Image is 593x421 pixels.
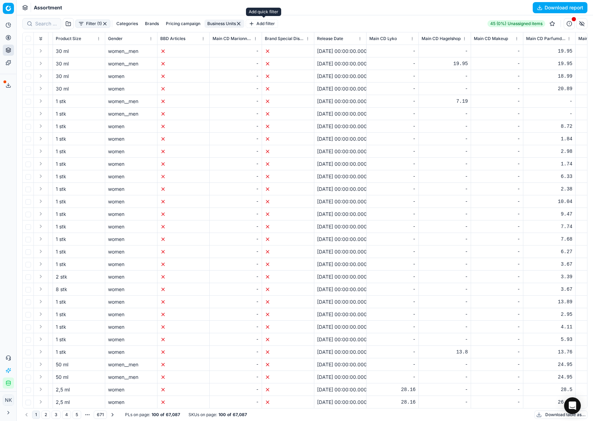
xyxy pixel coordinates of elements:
button: Expand [37,159,45,168]
div: [DATE] 00:00:00.000000 [317,361,363,368]
div: 1 stk [56,173,102,180]
div: - [474,85,520,92]
div: - [422,173,468,180]
div: - [422,261,468,268]
div: women [108,211,154,218]
span: BBD Articles [160,36,185,41]
div: - [474,123,520,130]
div: - [213,161,259,167]
div: 2,5 ml [56,386,102,393]
div: 6.33 [526,173,572,180]
div: [DATE] 00:00:00.000000 [317,186,363,193]
div: 13.8 [422,349,468,356]
div: - [369,161,416,167]
div: women [108,323,154,330]
div: - [474,198,520,205]
div: [DATE] 00:00:00.000000 [317,286,363,293]
button: Expand [37,147,45,155]
div: 28.16 [369,386,416,393]
div: - [369,98,416,105]
div: 2 stk [56,273,102,280]
div: 1 stk [56,98,102,105]
div: - [422,73,468,80]
div: - [422,123,468,130]
span: Main CD Marionnaud [213,36,252,41]
div: women [108,73,154,80]
div: 4.11 [526,323,572,330]
button: Expand [37,260,45,268]
input: Search by SKU or title [35,20,57,27]
div: - [213,173,259,180]
button: Expand [37,360,45,368]
div: 26.95 [526,399,572,406]
div: - [369,311,416,318]
div: - [213,135,259,142]
div: women [108,123,154,130]
div: - [474,399,520,406]
div: - [213,273,259,280]
div: 50 ml [56,361,102,368]
button: Expand [37,310,45,318]
div: women [108,399,154,406]
div: 10.04 [526,198,572,205]
div: 30 ml [56,48,102,55]
div: - [369,48,416,55]
div: 1 stk [56,123,102,130]
button: Expand [37,247,45,256]
div: 1.84 [526,135,572,142]
div: 2.38 [526,186,572,193]
div: 1 stk [56,248,102,255]
div: - [422,110,468,117]
button: Expand [37,172,45,180]
div: 28.5 [526,386,572,393]
div: [DATE] 00:00:00.000000 [317,135,363,142]
span: Gender [108,36,123,41]
div: 13.89 [526,298,572,305]
div: - [213,386,259,393]
div: [DATE] 00:00:00.000000 [317,173,363,180]
div: women__men [108,98,154,105]
button: Expand all [37,34,45,43]
div: - [369,135,416,142]
span: Main CD Makeup [474,36,508,41]
div: - [213,198,259,205]
div: [DATE] 00:00:00.000000 [317,110,363,117]
div: 7.19 [422,98,468,105]
button: 1 [32,411,40,419]
div: - [474,60,520,67]
div: [DATE] 00:00:00.000000 [317,73,363,80]
div: - [369,148,416,155]
div: women [108,198,154,205]
div: - [422,286,468,293]
div: - [474,386,520,393]
button: Expand [37,197,45,205]
div: 1 stk [56,261,102,268]
button: Brands [142,20,162,28]
div: - [474,211,520,218]
div: - [422,236,468,243]
div: women [108,161,154,167]
div: - [369,286,416,293]
div: - [213,98,259,105]
div: women__men [108,361,154,368]
button: Expand [37,222,45,231]
div: - [422,361,468,368]
div: 28.16 [369,399,416,406]
div: 24.95 [526,374,572,381]
button: NK [3,395,14,406]
div: 3.67 [526,261,572,268]
div: - [369,211,416,218]
div: [DATE] 00:00:00.000000 [317,386,363,393]
div: - [213,336,259,343]
div: - [474,361,520,368]
div: - [213,323,259,330]
div: - [369,110,416,117]
button: Business Units [205,20,244,28]
div: - [422,186,468,193]
div: - [474,286,520,293]
button: Pricing campaign [163,20,203,28]
div: women__men [108,374,154,381]
div: - [474,148,520,155]
div: 2.95 [526,311,572,318]
div: [DATE] 00:00:00.000000 [317,349,363,356]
